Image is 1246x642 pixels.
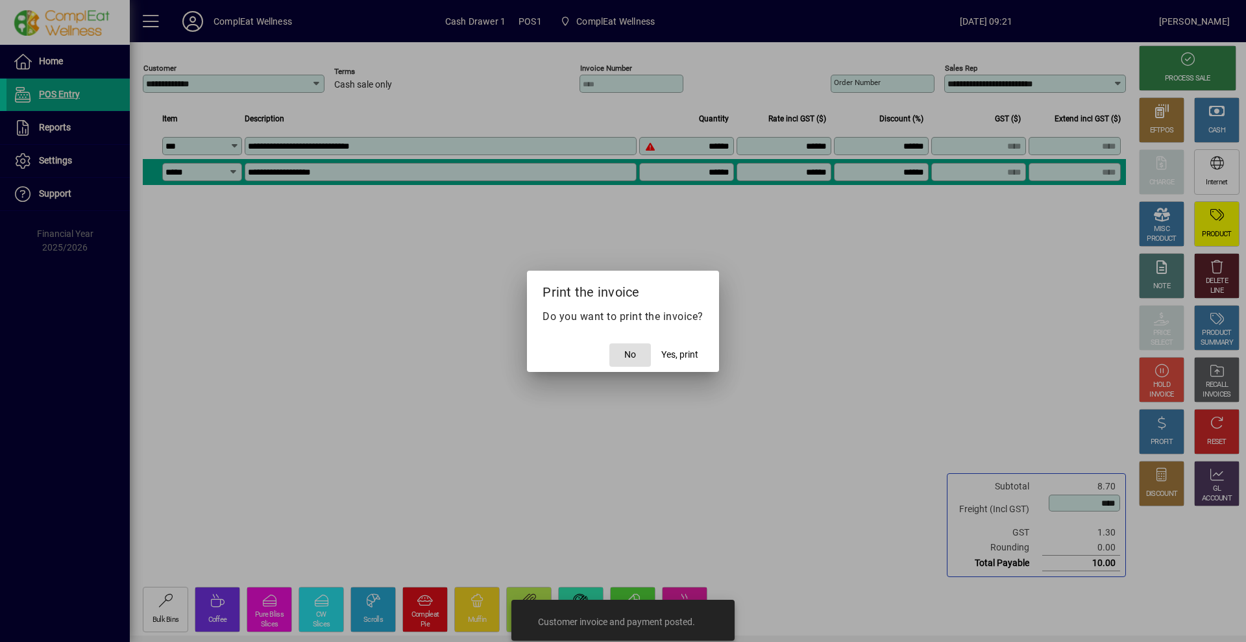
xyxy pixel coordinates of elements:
button: Yes, print [656,343,703,367]
button: No [609,343,651,367]
span: Yes, print [661,348,698,362]
p: Do you want to print the invoice? [543,309,703,325]
span: No [624,348,636,362]
h2: Print the invoice [527,271,719,308]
